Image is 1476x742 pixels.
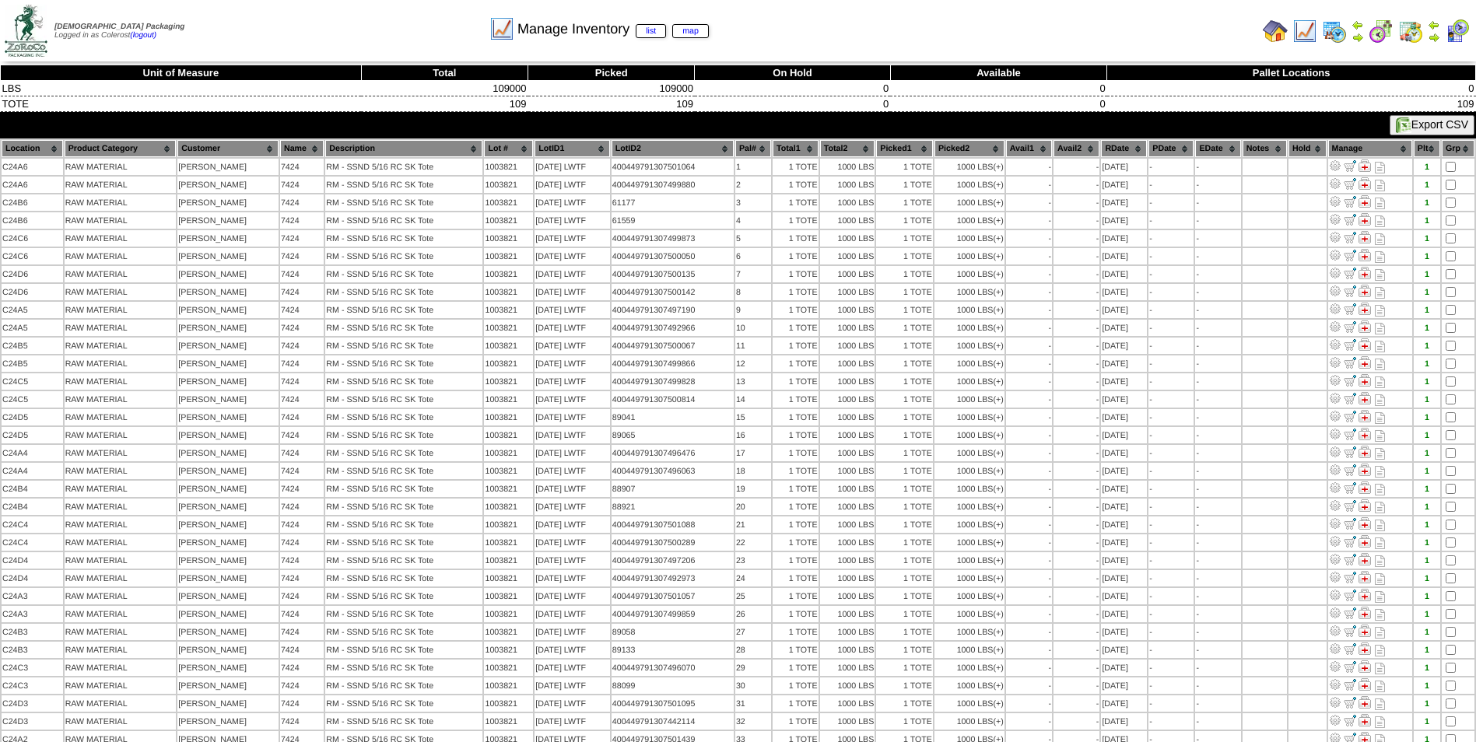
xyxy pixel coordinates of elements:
[993,252,1003,261] div: (+)
[1344,267,1356,279] img: Move
[1415,163,1439,172] div: 1
[2,194,63,211] td: C24B6
[65,194,177,211] td: RAW MATERIAL
[1359,642,1371,655] img: Manage Hold
[1148,177,1194,193] td: -
[1329,607,1341,619] img: Adjust
[1054,140,1099,157] th: Avail2
[820,212,875,229] td: 1000 LBS
[1442,140,1474,157] th: Grp
[1329,392,1341,404] img: Adjust
[612,159,734,175] td: 400449791307501064
[1054,177,1099,193] td: -
[1,65,362,81] th: Unit of Measure
[1054,248,1099,264] td: -
[1195,177,1240,193] td: -
[1359,678,1371,691] img: Manage Hold
[535,248,609,264] td: [DATE] LWTF
[1329,553,1341,565] img: Adjust
[528,96,695,112] td: 109
[773,159,819,175] td: 1 TOTE
[1359,231,1371,243] img: Manage Hold
[1148,140,1194,157] th: PDate
[1292,19,1317,44] img: line_graph.gif
[695,96,890,112] td: 0
[361,81,528,96] td: 109000
[130,31,156,40] a: (logout)
[1375,251,1385,263] i: Note
[876,177,933,193] td: 1 TOTE
[177,177,279,193] td: [PERSON_NAME]
[735,159,771,175] td: 1
[1329,195,1341,208] img: Adjust
[1006,194,1052,211] td: -
[1243,140,1287,157] th: Notes
[1329,660,1341,673] img: Adjust
[1329,374,1341,387] img: Adjust
[1107,96,1476,112] td: 109
[1359,195,1371,208] img: Manage Hold
[325,266,482,282] td: RM - SSND 5/16 RC SK Tote
[1359,517,1371,530] img: Manage Hold
[2,177,63,193] td: C24A6
[820,230,875,247] td: 1000 LBS
[1344,213,1356,226] img: Move
[1329,696,1341,709] img: Adjust
[1359,177,1371,190] img: Manage Hold
[177,194,279,211] td: [PERSON_NAME]
[1344,303,1356,315] img: Move
[1375,215,1385,227] i: Note
[934,212,1004,229] td: 1000 LBS
[773,194,819,211] td: 1 TOTE
[1329,714,1341,726] img: Adjust
[1344,392,1356,404] img: Move
[735,266,771,282] td: 7
[1375,162,1385,173] i: Note
[695,65,890,81] th: On Hold
[361,96,528,112] td: 109
[934,194,1004,211] td: 1000 LBS
[1359,267,1371,279] img: Manage Hold
[1359,607,1371,619] img: Manage Hold
[820,177,875,193] td: 1000 LBS
[1414,140,1440,157] th: Plt
[325,230,482,247] td: RM - SSND 5/16 RC SK Tote
[890,96,1107,112] td: 0
[484,194,533,211] td: 1003821
[773,266,819,282] td: 1 TOTE
[361,65,528,81] th: Total
[528,81,695,96] td: 109000
[934,266,1004,282] td: 1000 LBS
[1101,230,1147,247] td: [DATE]
[1344,195,1356,208] img: Move
[1344,159,1356,172] img: Move
[993,163,1003,172] div: (+)
[65,230,177,247] td: RAW MATERIAL
[1344,553,1356,565] img: Move
[1148,212,1194,229] td: -
[535,177,609,193] td: [DATE] LWTF
[325,212,482,229] td: RM - SSND 5/16 RC SK Tote
[1344,607,1356,619] img: Move
[735,140,771,157] th: Pal#
[1359,392,1371,404] img: Manage Hold
[1329,481,1341,494] img: Adjust
[2,140,63,157] th: Location
[1396,117,1411,133] img: excel.gif
[1006,159,1052,175] td: -
[1344,589,1356,601] img: Move
[1398,19,1423,44] img: calendarinout.gif
[773,212,819,229] td: 1 TOTE
[1344,410,1356,422] img: Move
[1344,499,1356,512] img: Move
[1344,481,1356,494] img: Move
[2,248,63,264] td: C24C6
[934,140,1004,157] th: Picked2
[820,159,875,175] td: 1000 LBS
[1329,642,1341,655] img: Adjust
[517,21,709,37] span: Manage Inventory
[1329,303,1341,315] img: Adjust
[820,248,875,264] td: 1000 LBS
[528,65,695,81] th: Picked
[1359,446,1371,458] img: Manage Hold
